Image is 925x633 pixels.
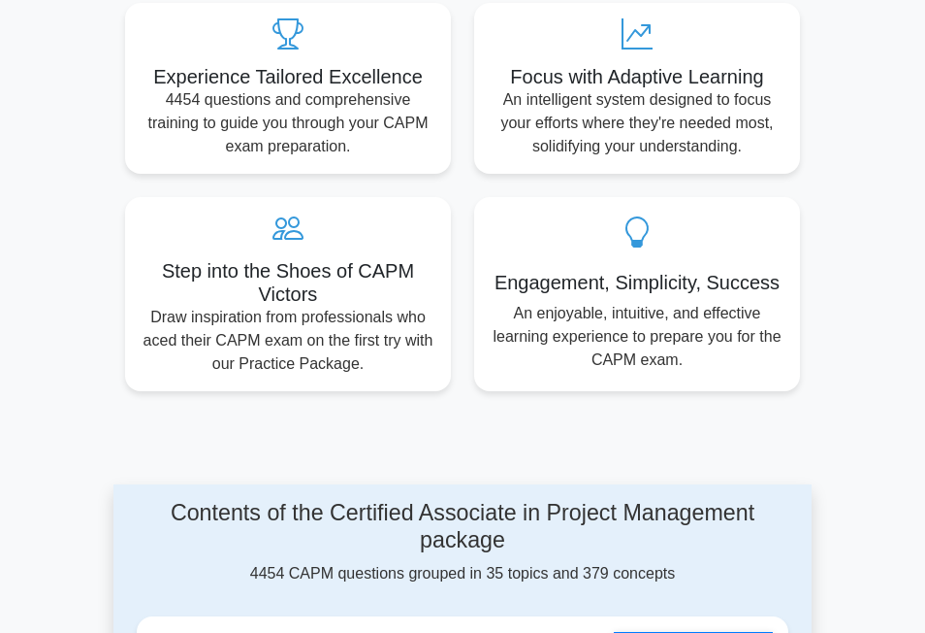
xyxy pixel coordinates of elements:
[490,302,784,372] p: An enjoyable, intuitive, and effective learning experience to prepare you for the CAPM exam.
[141,259,435,306] h5: Step into the Shoes of CAPM Victors
[137,500,788,585] div: 4454 CAPM questions grouped in 35 topics and 379 concepts
[141,65,435,88] h5: Experience Tailored Excellence
[490,65,784,88] h5: Focus with Adaptive Learning
[141,306,435,376] p: Draw inspiration from professionals who aced their CAPM exam on the first try with our Practice P...
[490,88,784,158] p: An intelligent system designed to focus your efforts where they're needed most, solidifying your ...
[141,88,435,158] p: 4454 questions and comprehensive training to guide you through your CAPM exam preparation.
[137,500,788,554] h4: Contents of the Certified Associate in Project Management package
[490,271,784,294] h5: Engagement, Simplicity, Success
